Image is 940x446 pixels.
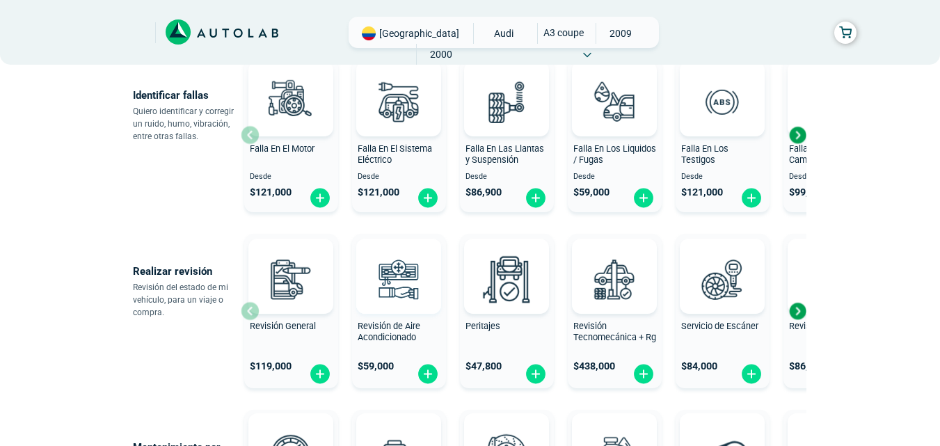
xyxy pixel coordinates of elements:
span: $ 121,000 [681,186,723,198]
p: Revisión del estado de mi vehículo, para un viaje o compra. [133,281,241,319]
span: Peritajes [465,321,500,331]
button: Servicio de Escáner $84,000 [676,234,770,388]
span: $ 99,000 [789,186,825,198]
span: $ 119,000 [250,360,292,372]
span: Desde [681,173,764,182]
span: Falla En Los Liquidos / Fugas [573,143,656,166]
img: fi_plus-circle2.svg [525,363,547,385]
img: AD0BCuuxAAAAAElFTkSuQmCC [486,241,527,283]
span: 2000 [417,44,466,65]
img: diagnostic_diagnostic_abs-v3.svg [692,71,753,132]
span: Falla En La Caja de Cambio [789,143,863,166]
button: Revisión Tecnomecánica + Rg $438,000 [568,234,662,388]
span: Servicio de Escáner [681,321,758,331]
button: Falla En Los Liquidos / Fugas Desde $59,000 [568,58,662,212]
img: diagnostic_gota-de-sangre-v3.svg [584,71,645,132]
button: Revisión General $119,000 [244,234,338,388]
img: diagnostic_bombilla-v3.svg [368,71,429,132]
button: Falla En La Caja de Cambio Desde $99,000 [783,58,877,212]
div: Next slide [787,301,808,321]
button: Revisión de Batería $86,900 [783,234,877,388]
img: fi_plus-circle2.svg [309,363,331,385]
img: AD0BCuuxAAAAAElFTkSuQmCC [701,241,743,283]
span: Revisión General [250,321,316,331]
img: fi_plus-circle2.svg [525,187,547,209]
span: 2009 [596,23,646,44]
img: diagnostic_suspension-v3.svg [476,71,537,132]
img: diagnostic_caja-de-cambios-v3.svg [799,71,861,132]
span: Falla En El Sistema Eléctrico [358,143,432,166]
span: $ 121,000 [250,186,292,198]
span: $ 59,000 [358,360,394,372]
span: Desde [465,173,548,182]
img: diagnostic_engine-v3.svg [260,71,321,132]
span: $ 84,000 [681,360,717,372]
span: Falla En Las Llantas y Suspensión [465,143,544,166]
img: fi_plus-circle2.svg [417,363,439,385]
span: Desde [358,173,440,182]
span: $ 86,900 [465,186,502,198]
span: Falla En Los Testigos [681,143,728,166]
span: Falla En El Motor [250,143,314,154]
img: revision_general-v3.svg [260,248,321,310]
img: aire_acondicionado-v3.svg [368,248,429,310]
span: $ 59,000 [573,186,610,198]
img: fi_plus-circle2.svg [309,187,331,209]
span: [GEOGRAPHIC_DATA] [379,26,459,40]
span: $ 121,000 [358,186,399,198]
img: AD0BCuuxAAAAAElFTkSuQmCC [594,241,635,283]
span: AUDI [479,23,529,44]
button: Falla En Las Llantas y Suspensión Desde $86,900 [460,58,554,212]
button: Falla En Los Testigos Desde $121,000 [676,58,770,212]
img: fi_plus-circle2.svg [740,187,763,209]
span: Revisión Tecnomecánica + Rg [573,321,656,343]
img: AD0BCuuxAAAAAElFTkSuQmCC [270,241,312,283]
img: peritaje-v3.svg [476,248,537,310]
button: Falla En El Sistema Eléctrico Desde $121,000 [352,58,446,212]
button: Falla En El Motor Desde $121,000 [244,58,338,212]
button: Peritajes $47,800 [460,234,554,388]
span: $ 47,800 [465,360,502,372]
img: fi_plus-circle2.svg [632,187,655,209]
img: Flag of COLOMBIA [362,26,376,40]
p: Identificar fallas [133,86,241,105]
span: A3 COUPE [538,23,587,42]
img: fi_plus-circle2.svg [740,363,763,385]
span: Desde [789,173,872,182]
img: AD0BCuuxAAAAAElFTkSuQmCC [378,241,420,283]
span: $ 86,900 [789,360,825,372]
span: Desde [573,173,656,182]
span: $ 438,000 [573,360,615,372]
img: cambio_bateria-v3.svg [799,248,861,310]
img: revision_tecno_mecanica-v3.svg [584,248,645,310]
span: Desde [250,173,333,182]
span: Revisión de Batería [789,321,864,331]
div: Next slide [787,125,808,145]
span: Revisión de Aire Acondicionado [358,321,420,343]
img: fi_plus-circle2.svg [417,187,439,209]
p: Quiero identificar y corregir un ruido, humo, vibración, entre otras fallas. [133,105,241,143]
img: fi_plus-circle2.svg [632,363,655,385]
p: Realizar revisión [133,262,241,281]
img: escaner-v3.svg [692,248,753,310]
button: Revisión de Aire Acondicionado $59,000 [352,234,446,388]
